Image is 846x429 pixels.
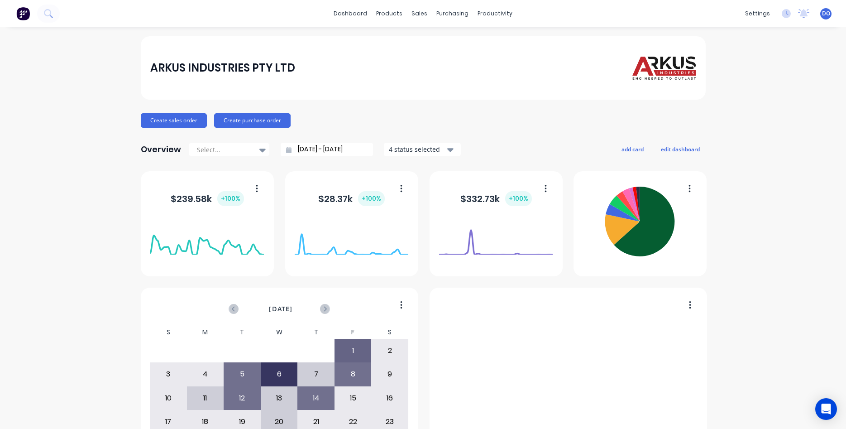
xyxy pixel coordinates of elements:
[473,7,517,20] div: productivity
[358,191,385,206] div: + 100 %
[389,145,446,154] div: 4 status selected
[384,143,461,156] button: 4 status selected
[141,140,181,159] div: Overview
[214,113,291,128] button: Create purchase order
[150,363,186,386] div: 3
[261,326,298,339] div: W
[141,113,207,128] button: Create sales order
[741,7,774,20] div: settings
[371,326,408,339] div: S
[372,7,407,20] div: products
[335,363,371,386] div: 8
[335,326,372,339] div: F
[298,387,334,410] div: 14
[150,59,295,77] div: ARKUS INDUSTRIES PTY LTD
[150,326,187,339] div: S
[187,363,224,386] div: 4
[224,326,261,339] div: T
[224,387,260,410] div: 12
[298,363,334,386] div: 7
[372,387,408,410] div: 16
[822,10,830,18] span: DO
[632,51,696,84] img: ARKUS INDUSTRIES PTY LTD
[150,387,186,410] div: 10
[372,363,408,386] div: 9
[616,143,650,155] button: add card
[217,191,244,206] div: + 100 %
[335,387,371,410] div: 15
[329,7,372,20] a: dashboard
[16,7,30,20] img: Factory
[655,143,706,155] button: edit dashboard
[187,326,224,339] div: M
[187,387,224,410] div: 11
[335,339,371,362] div: 1
[432,7,473,20] div: purchasing
[224,363,260,386] div: 5
[505,191,532,206] div: + 100 %
[297,326,335,339] div: T
[407,7,432,20] div: sales
[318,191,385,206] div: $ 28.37k
[815,398,837,420] div: Open Intercom Messenger
[261,387,297,410] div: 13
[171,191,244,206] div: $ 239.58k
[372,339,408,362] div: 2
[261,363,297,386] div: 6
[460,191,532,206] div: $ 332.73k
[269,304,292,314] span: [DATE]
